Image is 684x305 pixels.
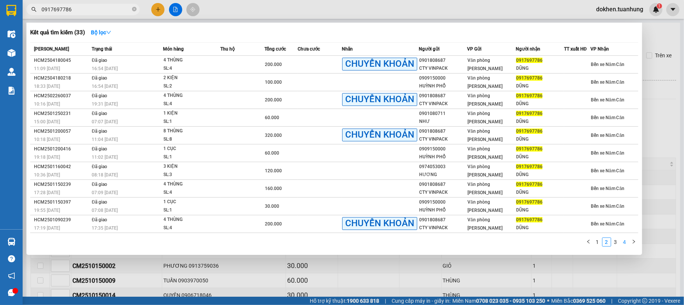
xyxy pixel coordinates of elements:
div: HCM2502260037 [34,92,89,100]
span: question-circle [8,255,15,262]
img: warehouse-icon [8,30,15,38]
span: Đã giao [92,111,107,116]
span: Văn phòng [PERSON_NAME] [467,217,503,231]
button: Bộ lọcdown [85,26,117,38]
div: DŨNG [516,82,564,90]
img: warehouse-icon [8,68,15,76]
div: 0901808687 [419,92,467,100]
div: 0901808687 [419,57,467,64]
div: DŨNG [516,206,564,214]
a: 3 [612,238,620,246]
span: Bến xe Năm Căn [591,221,624,227]
span: 11:04 [DATE] [92,137,118,142]
span: Bến xe Năm Căn [591,150,624,156]
span: 320.000 [265,133,282,138]
div: 0901808687 [419,216,467,224]
span: Bến xe Năm Căn [591,80,624,85]
a: 4 [621,238,629,246]
span: Bến xe Năm Căn [591,133,624,138]
div: HCM2501150239 [34,181,89,189]
li: 3 [611,238,620,247]
div: 1 KIỆN [164,109,220,118]
div: 0974053003 [419,163,467,171]
span: Văn phòng [PERSON_NAME] [467,129,503,142]
div: HCM2501090239 [34,216,89,224]
span: 18:33 [DATE] [34,84,60,89]
span: 08:18 [DATE] [92,172,118,178]
span: 0917697786 [516,58,543,63]
div: 1 CỤC [164,198,220,206]
div: 1 CỤC [164,145,220,153]
span: Văn phòng [PERSON_NAME] [467,111,503,124]
span: 0917697786 [516,75,543,81]
div: SL: 1 [164,206,220,215]
span: Đã giao [92,129,107,134]
span: Chưa cước [298,46,320,52]
span: 10:16 [DATE] [34,101,60,107]
span: 07:07 [DATE] [92,119,118,124]
li: 1 [593,238,602,247]
div: HCM2501150397 [34,198,89,206]
span: Văn phòng [PERSON_NAME] [467,93,503,107]
button: left [584,238,593,247]
img: solution-icon [8,87,15,95]
span: CHUYỂN KHOẢN [342,93,417,106]
span: Người nhận [516,46,540,52]
span: 11:02 [DATE] [92,155,118,160]
div: SL: 8 [164,135,220,144]
span: 200.000 [265,221,282,227]
div: CTY VINPACK [419,64,467,72]
span: search [31,7,37,12]
li: 4 [620,238,629,247]
div: CTY VINPACK [419,135,467,143]
div: SL: 1 [164,153,220,161]
span: 160.000 [265,186,282,191]
li: Next Page [629,238,638,247]
div: 4 THÙNG [164,56,220,64]
span: right [632,239,636,244]
span: Văn phòng [PERSON_NAME] [467,58,503,71]
div: HCM2501200416 [34,145,89,153]
span: notification [8,272,15,279]
div: 2 KIỆN [164,74,220,82]
div: DŨNG [516,64,564,72]
span: 17:19 [DATE] [34,225,60,231]
span: Đã giao [92,58,107,63]
span: close-circle [132,7,137,11]
div: 4 THÙNG [164,92,220,100]
span: close-circle [132,6,137,13]
span: 200.000 [265,62,282,67]
span: Bến xe Năm Căn [591,168,624,173]
span: Văn phòng [PERSON_NAME] [467,182,503,195]
span: Bến xe Năm Căn [591,115,624,120]
img: warehouse-icon [8,49,15,57]
span: 60.000 [265,115,279,120]
span: Đã giao [92,75,107,81]
div: DŨNG [516,118,564,126]
span: down [106,30,111,35]
span: 0917697786 [516,164,543,169]
div: DŨNG [516,153,564,161]
input: Tìm tên, số ĐT hoặc mã đơn [42,5,131,14]
span: Văn phòng [PERSON_NAME] [467,146,503,160]
span: Tổng cước [264,46,286,52]
span: 19:31 [DATE] [92,101,118,107]
div: 4 THÙNG [164,216,220,224]
span: 16:54 [DATE] [92,66,118,71]
span: 0917697786 [516,93,543,98]
span: 200.000 [265,97,282,103]
span: VP Gửi [467,46,481,52]
div: DŨNG [516,171,564,179]
span: 17:28 [DATE] [34,190,60,195]
span: Nhãn [342,46,353,52]
div: CTY VINPACK [419,189,467,196]
span: Người gửi [419,46,440,52]
div: HCM2501160042 [34,163,89,171]
div: HUỲNH PHỔ [419,206,467,214]
span: 100.000 [265,80,282,85]
span: 0917697786 [516,111,543,116]
span: Đã giao [92,199,107,205]
div: HCM2501250231 [34,110,89,118]
strong: Bộ lọc [91,29,111,35]
span: 0917697786 [516,199,543,205]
